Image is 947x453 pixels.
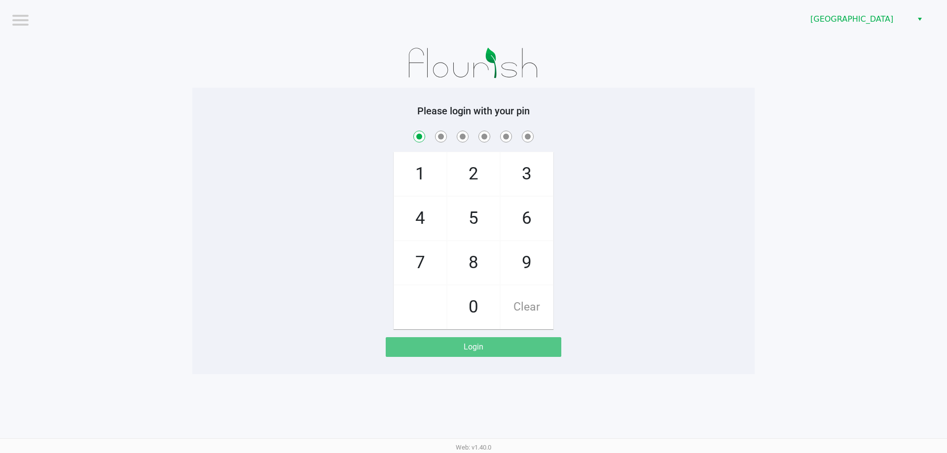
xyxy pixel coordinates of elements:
span: 5 [447,197,500,240]
span: 2 [447,152,500,196]
span: 4 [394,197,446,240]
span: 7 [394,241,446,284]
span: 9 [501,241,553,284]
span: 8 [447,241,500,284]
span: 0 [447,285,500,329]
span: Web: v1.40.0 [456,444,491,451]
span: 1 [394,152,446,196]
h5: Please login with your pin [200,105,747,117]
span: Clear [501,285,553,329]
span: 6 [501,197,553,240]
span: [GEOGRAPHIC_DATA] [810,13,907,25]
button: Select [912,10,927,28]
span: 3 [501,152,553,196]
